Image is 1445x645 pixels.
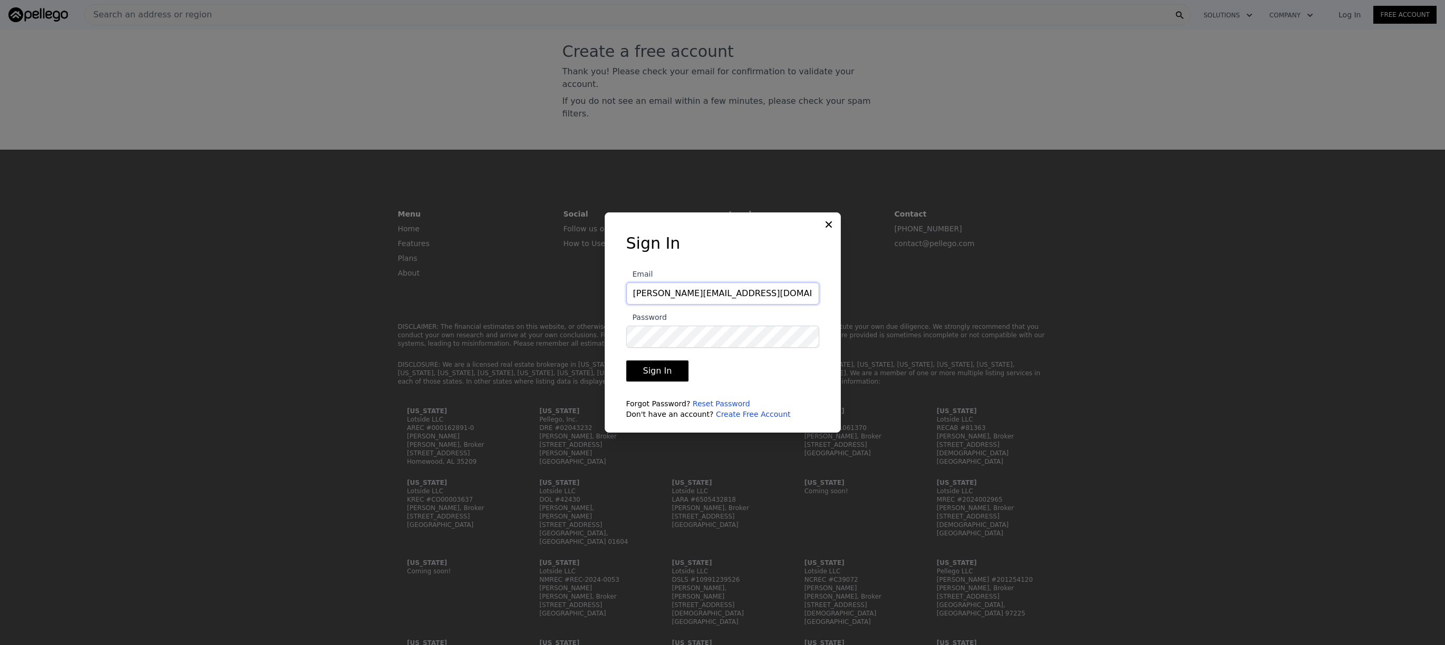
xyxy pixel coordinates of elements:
[626,270,653,278] span: Email
[626,234,819,253] h3: Sign In
[626,360,689,382] button: Sign In
[693,399,750,408] a: Reset Password
[626,326,819,348] input: Password
[626,282,819,305] input: Email
[626,313,667,321] span: Password
[626,398,819,419] div: Forgot Password? Don't have an account?
[716,410,791,418] a: Create Free Account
